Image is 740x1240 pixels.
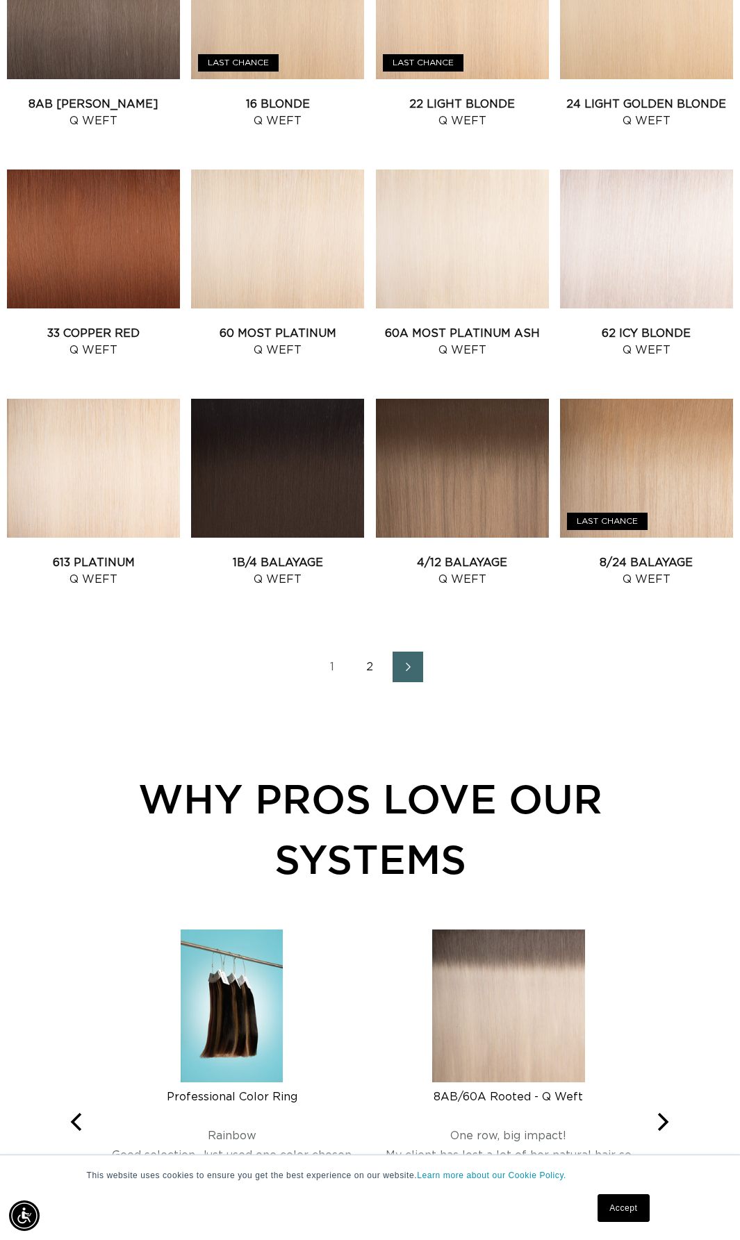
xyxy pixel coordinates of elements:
img: 8AB/60A Rooted - Q Weft [432,929,585,1082]
div: WHY PROS LOVE OUR SYSTEMS [63,768,677,889]
div: Accessibility Menu [9,1200,40,1231]
iframe: Chat Widget [671,1173,740,1240]
a: 8/24 Balayage Q Weft [560,554,733,588]
a: 8AB [PERSON_NAME] Q Weft [7,96,180,129]
button: Previous [63,1107,94,1137]
div: One row, big impact! [381,1129,636,1143]
a: Accept [598,1194,649,1222]
div: 8AB/60A Rooted - Q Weft [381,1090,636,1104]
a: Learn more about our Cookie Policy. [417,1171,566,1180]
button: Next [647,1107,677,1137]
p: This website uses cookies to ensure you get the best experience on our website. [87,1169,654,1182]
a: 60 Most Platinum Q Weft [191,325,364,358]
a: 60A Most Platinum Ash Q Weft [376,325,549,358]
a: 22 Light Blonde Q Weft [376,96,549,129]
div: Professional Color Ring [105,1090,359,1104]
a: 62 Icy Blonde Q Weft [560,325,733,358]
a: 24 Light Golden Blonde Q Weft [560,96,733,129]
a: Page 1 [318,652,348,682]
a: 613 Platinum Q Weft [7,554,180,588]
a: Professional Color Ring [105,1077,359,1104]
div: Rainbow [105,1129,359,1143]
img: Professional Color Ring [181,929,283,1082]
a: 16 Blonde Q Weft [191,96,364,129]
a: 1B/4 Balayage Q Weft [191,554,364,588]
a: 4/12 Balayage Q Weft [376,554,549,588]
nav: Pagination [7,652,733,682]
a: Page 2 [355,652,386,682]
a: 33 Copper Red Q Weft [7,325,180,358]
a: Next page [393,652,423,682]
